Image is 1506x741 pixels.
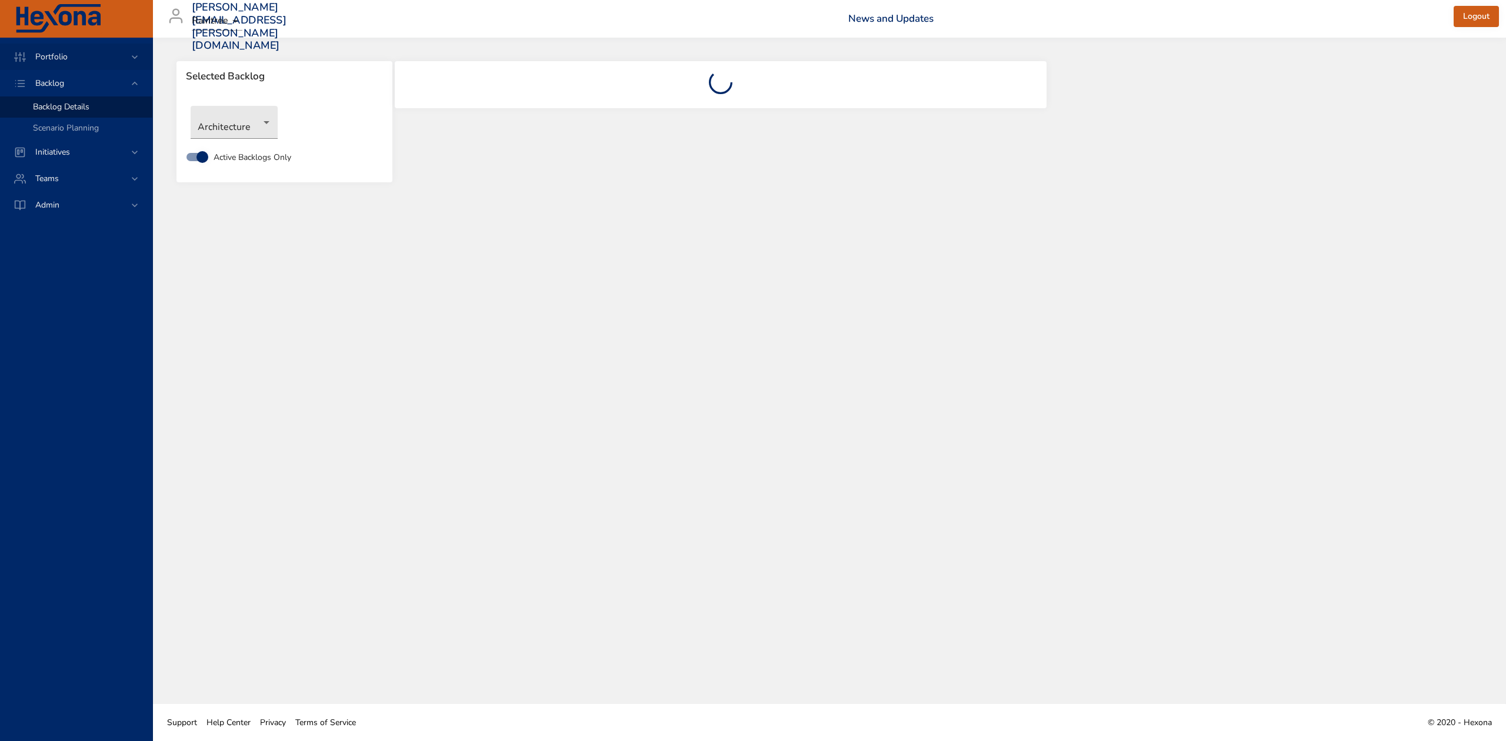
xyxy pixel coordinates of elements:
span: Terms of Service [295,717,356,728]
img: Hexona [14,4,102,34]
span: Backlog [26,78,74,89]
span: Logout [1463,9,1490,24]
div: Architecture [191,106,278,139]
span: Admin [26,199,69,211]
a: Terms of Service [291,709,361,736]
span: Scenario Planning [33,122,99,133]
button: Logout [1454,6,1499,28]
a: News and Updates [848,12,934,25]
span: Initiatives [26,146,79,158]
a: Support [162,709,202,736]
span: Help Center [206,717,251,728]
span: © 2020 - Hexona [1428,717,1492,728]
span: Teams [26,173,68,184]
span: Active Backlogs Only [214,151,291,163]
span: Selected Backlog [186,71,383,82]
a: Help Center [202,709,255,736]
div: Raintree [192,12,242,31]
h3: [PERSON_NAME][EMAIL_ADDRESS][PERSON_NAME][DOMAIN_NAME] [192,1,286,52]
span: Privacy [260,717,286,728]
span: Backlog Details [33,101,89,112]
span: Support [167,717,197,728]
span: Portfolio [26,51,77,62]
a: Privacy [255,709,291,736]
